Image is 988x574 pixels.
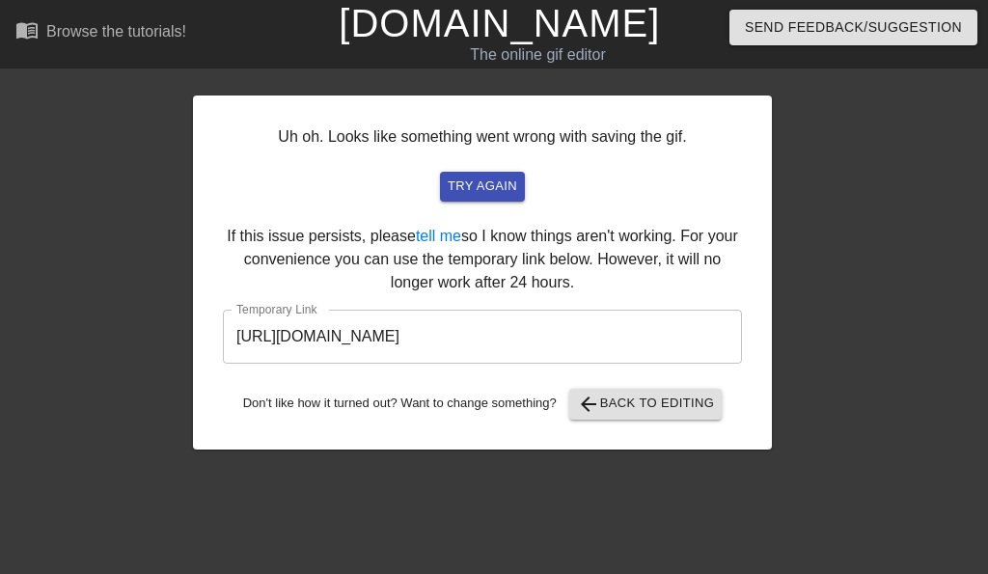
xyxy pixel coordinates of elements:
span: arrow_back [577,393,600,416]
button: try again [440,172,525,202]
span: try again [448,176,517,198]
button: Back to Editing [569,389,723,420]
span: Back to Editing [577,393,715,416]
div: Don't like how it turned out? Want to change something? [223,389,742,420]
a: [DOMAIN_NAME] [339,2,660,44]
button: Send Feedback/Suggestion [729,10,977,45]
span: menu_book [15,18,39,41]
div: The online gif editor [339,43,736,67]
span: Send Feedback/Suggestion [745,15,962,40]
div: Uh oh. Looks like something went wrong with saving the gif. If this issue persists, please so I k... [193,96,772,450]
a: Browse the tutorials! [15,18,186,48]
input: bare [223,310,742,364]
div: Browse the tutorials! [46,23,186,40]
a: tell me [416,228,461,244]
